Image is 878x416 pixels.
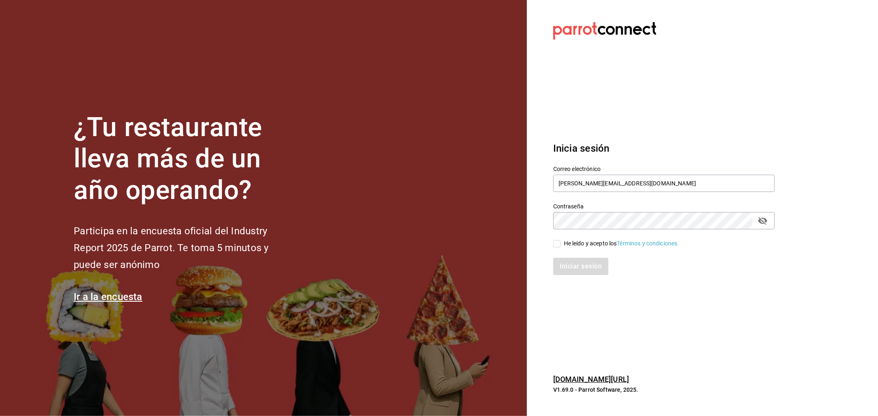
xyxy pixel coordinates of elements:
[553,386,775,394] p: V1.69.0 - Parrot Software, 2025.
[74,223,296,273] h2: Participa en la encuesta oficial del Industry Report 2025 de Parrot. Te toma 5 minutos y puede se...
[74,291,142,303] a: Ir a la encuesta
[756,214,770,228] button: passwordField
[553,175,775,192] input: Ingresa tu correo electrónico
[74,112,296,206] h1: ¿Tu restaurante lleva más de un año operando?
[553,166,775,172] label: Correo electrónico
[553,375,629,384] a: [DOMAIN_NAME][URL]
[617,240,679,247] a: Términos y condiciones.
[553,203,775,209] label: Contraseña
[564,239,679,248] div: He leído y acepto los
[553,141,775,156] h3: Inicia sesión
